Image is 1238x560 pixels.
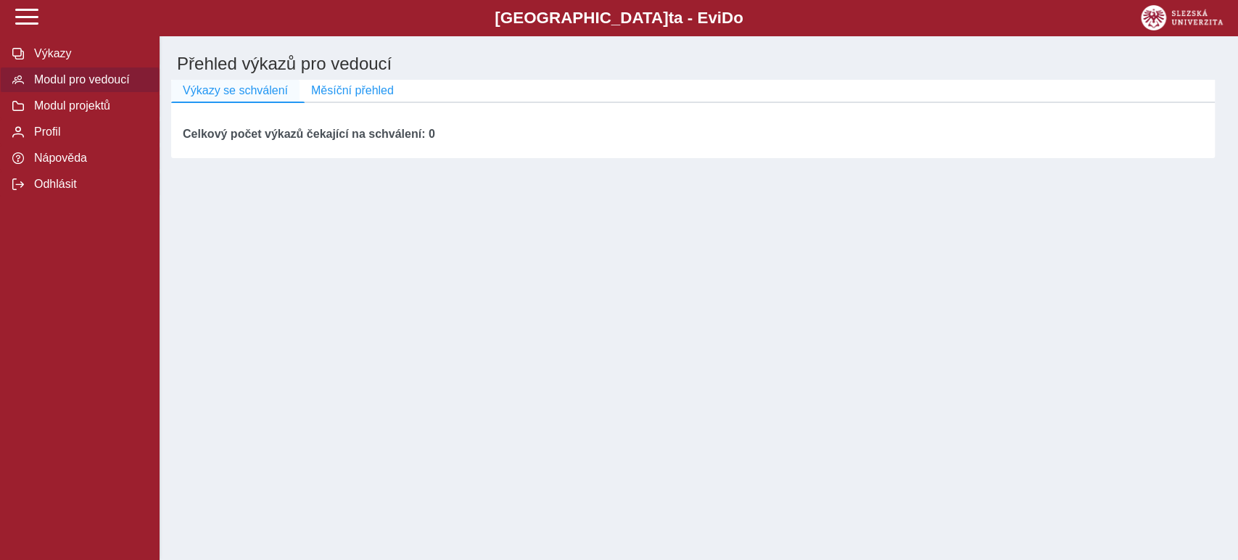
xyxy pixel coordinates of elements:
span: Profil [30,125,147,139]
span: Odhlásit [30,178,147,191]
span: Výkazy se schválení [183,84,288,97]
b: Celkový počet výkazů čekající na schválení: 0 [183,128,435,140]
button: Výkazy se schválení [171,80,300,102]
b: [GEOGRAPHIC_DATA] a - Evi [44,9,1194,28]
span: Modul pro vedoucí [30,73,147,86]
img: logo_web_su.png [1141,5,1223,30]
span: t [668,9,673,27]
h1: Přehled výkazů pro vedoucí [171,48,1226,80]
span: Modul projektů [30,99,147,112]
span: D [722,9,733,27]
span: Výkazy [30,47,147,60]
span: Měsíční přehled [311,84,394,97]
span: Nápověda [30,152,147,165]
button: Měsíční přehled [300,80,405,102]
span: o [733,9,743,27]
